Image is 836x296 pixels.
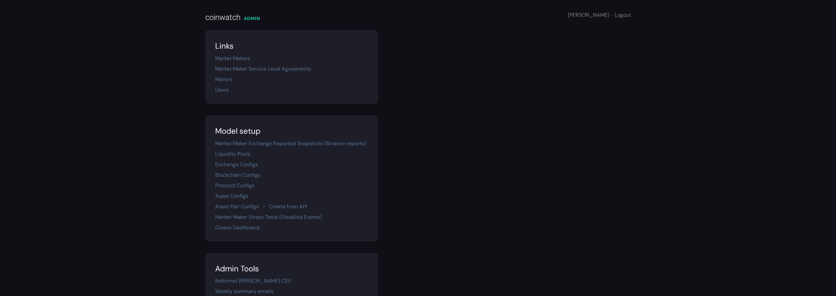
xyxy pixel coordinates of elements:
div: Model setup [215,125,368,137]
div: coinwatch [205,11,240,23]
a: Market Maker Exchange Reported Snapshots (Binance reports) [215,140,366,147]
div: Links [215,40,368,52]
a: Blockchain Configs [215,171,260,178]
a: Market Makers [215,55,250,62]
a: Weekly summary emails [215,288,274,295]
a: Mailers [215,76,233,83]
a: Logout [615,11,631,18]
span: · [263,203,264,210]
div: [PERSON_NAME] [568,11,631,19]
a: Liquidity Pools [215,150,250,157]
a: Asset Pair Configs [215,203,259,210]
a: Market Maker Service Level Agreements [215,65,311,72]
div: ADMIN [244,15,260,22]
a: Market Maker Stress Tests (Disabled Events) [215,214,322,220]
a: Reformat [PERSON_NAME] CSV [215,277,291,284]
a: Create Dashboard [215,224,260,231]
a: Users [215,86,229,93]
a: Asset Configs [215,193,248,199]
a: Exchange Configs [215,161,258,168]
div: Admin Tools [215,263,368,275]
a: Create from API [269,203,307,210]
span: · [611,11,612,18]
a: Protocol Configs [215,182,255,189]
